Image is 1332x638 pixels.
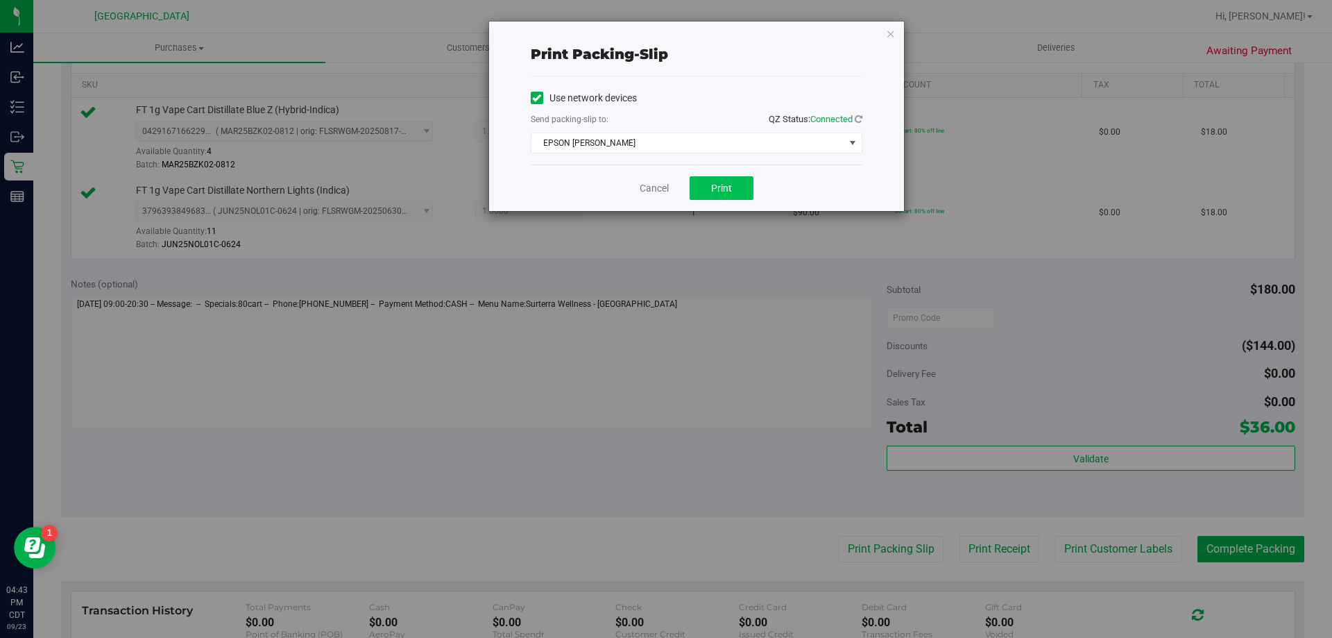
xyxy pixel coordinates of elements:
label: Send packing-slip to: [531,113,608,126]
a: Cancel [640,181,669,196]
span: Print packing-slip [531,46,668,62]
button: Print [690,176,753,200]
label: Use network devices [531,91,637,106]
span: EPSON [PERSON_NAME] [531,133,844,153]
span: Connected [810,114,853,124]
iframe: Resource center [14,527,55,569]
span: select [844,133,861,153]
iframe: Resource center unread badge [41,525,58,542]
span: QZ Status: [769,114,862,124]
span: Print [711,183,732,194]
